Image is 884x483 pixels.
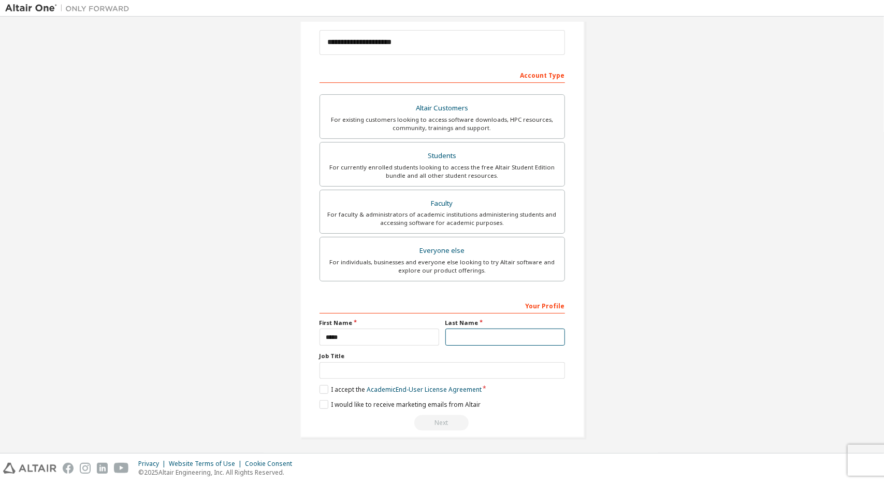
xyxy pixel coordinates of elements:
[326,258,558,275] div: For individuals, businesses and everyone else looking to try Altair software and explore our prod...
[445,319,565,327] label: Last Name
[114,463,129,474] img: youtube.svg
[320,385,482,394] label: I accept the
[138,460,169,468] div: Privacy
[97,463,108,474] img: linkedin.svg
[326,163,558,180] div: For currently enrolled students looking to access the free Altair Student Edition bundle and all ...
[138,468,298,477] p: © 2025 Altair Engineering, Inc. All Rights Reserved.
[80,463,91,474] img: instagram.svg
[326,101,558,116] div: Altair Customers
[169,460,245,468] div: Website Terms of Use
[326,116,558,132] div: For existing customers looking to access software downloads, HPC resources, community, trainings ...
[326,149,558,163] div: Students
[320,400,481,409] label: I would like to receive marketing emails from Altair
[367,385,482,394] a: Academic End-User License Agreement
[320,66,565,83] div: Account Type
[326,244,558,258] div: Everyone else
[326,196,558,211] div: Faculty
[3,463,56,474] img: altair_logo.svg
[5,3,135,13] img: Altair One
[63,463,74,474] img: facebook.svg
[326,210,558,227] div: For faculty & administrators of academic institutions administering students and accessing softwa...
[320,352,565,360] label: Job Title
[245,460,298,468] div: Cookie Consent
[320,319,439,327] label: First Name
[320,415,565,431] div: Read and acccept EULA to continue
[320,297,565,314] div: Your Profile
